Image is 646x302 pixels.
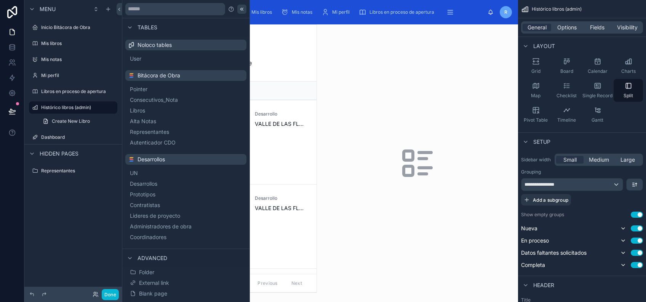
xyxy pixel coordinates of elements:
[130,139,176,146] span: Autenticador CDO
[582,93,612,99] span: Single Record
[128,84,243,95] button: Pointer
[29,21,117,34] a: Inicio Bitácora de Obra
[592,117,603,123] span: Gantt
[29,53,117,66] a: Mis notas
[130,169,138,177] span: UN
[128,116,243,127] button: Alta Notas
[531,68,540,74] span: Grid
[588,68,608,74] span: Calendar
[130,96,178,104] span: Consecutivos_Nota
[533,197,568,203] span: Add a subgroup
[130,180,157,188] span: Desarrollos
[319,5,355,19] a: Mi perfil
[128,189,243,200] button: Prototipos
[521,79,550,102] button: Map
[128,278,243,288] button: External link
[557,24,577,31] span: Options
[521,237,549,244] span: En proceso
[251,9,272,15] span: Mis libros
[138,41,172,49] span: Noloco tables
[128,168,243,178] button: UN
[130,201,160,209] span: Contratistas
[521,212,564,218] label: Show empty groups
[41,104,113,111] label: Histórico libros (admin)
[617,24,638,31] span: Visibility
[128,95,243,105] button: Consecutivos_Nota
[130,212,180,220] span: Lideres de proyecto
[620,156,635,164] span: Large
[521,194,571,206] button: Add a subgroup
[138,156,165,163] span: Desarrollos
[531,93,540,99] span: Map
[38,115,117,127] a: Create New Libro
[521,169,541,175] label: Grouping
[52,118,90,124] span: Create New Libro
[332,9,350,15] span: Mi perfil
[102,289,119,300] button: Done
[279,5,318,19] a: Mis notas
[130,55,141,63] span: User
[128,137,243,148] button: Autenticador CDO
[166,4,488,21] div: scrollable content
[138,254,167,262] span: Advanced
[589,156,609,164] span: Medium
[138,72,180,79] span: Bitácora de Obra
[533,42,555,50] span: Layout
[521,55,550,77] button: Grid
[128,105,243,116] button: Libros
[139,279,169,287] span: External link
[128,221,243,232] button: Administradores de obra
[583,79,612,102] button: Single Record
[130,128,169,136] span: Representantes
[40,150,78,157] span: Hidden pages
[583,103,612,126] button: Gantt
[614,79,643,102] button: Split
[524,117,548,123] span: Pivot Table
[533,138,550,146] span: Setup
[128,53,243,64] button: User
[41,56,116,63] label: Mis notas
[552,79,581,102] button: Checklist
[41,24,116,31] label: Inicio Bitácora de Obra
[29,85,117,98] a: Libros en proceso de apertura
[29,101,117,114] a: Histórico libros (admin)
[41,88,116,95] label: Libros en proceso de apertura
[532,6,582,12] span: Histórico libros (admin)
[29,131,117,143] a: Dashboard
[41,40,116,47] label: Mis libros
[139,290,167,297] span: Blank page
[130,223,192,230] span: Administradores de obra
[139,268,154,276] span: Folder
[533,281,554,289] span: Header
[130,191,155,198] span: Prototipos
[29,165,117,177] a: Representantes
[40,5,56,13] span: Menu
[128,127,243,137] button: Representantes
[138,24,157,31] span: Tables
[521,103,550,126] button: Pivot Table
[130,107,145,114] span: Libros
[292,9,312,15] span: Mis notas
[552,55,581,77] button: Board
[130,85,147,93] span: Pointer
[563,156,577,164] span: Small
[504,9,507,15] span: R
[130,117,156,125] span: Alta Notas
[621,68,636,74] span: Charts
[521,261,545,269] span: Completa
[369,9,434,15] span: Libros en proceso de apertura
[128,156,134,162] img: SmartSuite logo
[128,200,243,210] button: Contratistas
[238,5,277,19] a: Mis libros
[41,168,116,174] label: Representantes
[128,210,243,221] button: Lideres de proyecto
[128,72,134,79] img: SmartSuite logo
[41,134,116,140] label: Dashboard
[29,69,117,82] a: Mi perfil
[556,93,577,99] span: Checklist
[614,55,643,77] button: Charts
[41,72,116,79] label: Mi perfil
[130,233,166,241] span: Coordinadores
[521,249,587,257] span: Datos faltantes solicitados
[128,288,243,299] button: Blank page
